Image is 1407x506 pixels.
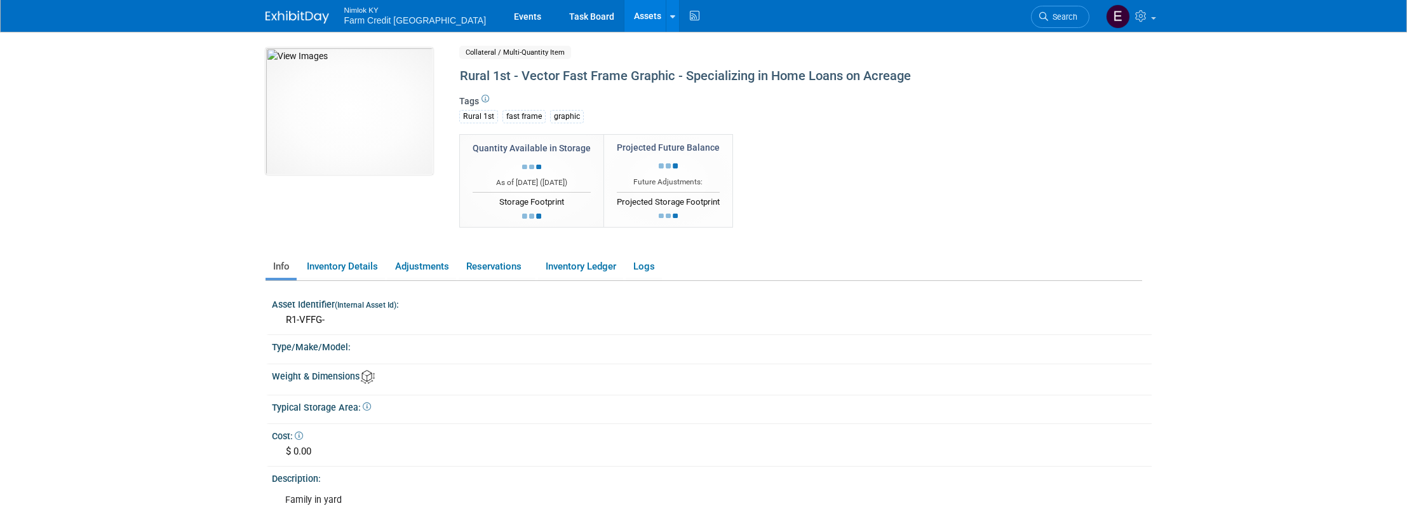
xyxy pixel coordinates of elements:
[473,192,591,209] div: Storage Footprint
[542,178,565,187] span: [DATE]
[473,177,591,188] div: As of [DATE] ( )
[266,48,433,175] img: View Images
[459,110,498,123] div: Rural 1st
[1031,6,1089,28] a: Search
[459,256,535,278] a: Reservations
[281,310,1142,330] div: R1-VFFG-
[387,256,456,278] a: Adjustments
[344,3,487,16] span: Nimlok KY
[522,214,541,219] img: loading...
[459,95,1037,132] div: Tags
[266,256,297,278] a: Info
[617,177,720,188] div: Future Adjustments:
[361,370,375,384] img: Asset Weight and Dimensions
[617,141,720,154] div: Projected Future Balance
[272,338,1152,353] div: Type/Make/Model:
[272,402,371,413] span: Typical Storage Area:
[617,192,720,209] div: Projected Storage Footprint
[473,142,591,154] div: Quantity Available in Storage
[550,110,584,123] div: graphic
[272,469,1152,485] div: Description:
[344,15,487,25] span: Farm Credit [GEOGRAPHIC_DATA]
[281,442,1142,462] div: $ 0.00
[272,367,1152,384] div: Weight & Dimensions
[626,256,662,278] a: Logs
[266,11,329,24] img: ExhibitDay
[522,165,541,170] img: loading...
[659,163,678,168] img: loading...
[335,301,396,310] small: (Internal Asset Id)
[502,110,546,123] div: fast frame
[659,214,678,219] img: loading...
[455,65,1037,88] div: Rural 1st - Vector Fast Frame Graphic - Specializing in Home Loans on Acreage
[1048,12,1077,22] span: Search
[272,295,1152,311] div: Asset Identifier :
[538,256,623,278] a: Inventory Ledger
[299,256,385,278] a: Inventory Details
[459,46,571,59] span: Collateral / Multi-Quantity Item
[272,427,1152,442] div: Cost:
[1106,4,1130,29] img: Elizabeth Woods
